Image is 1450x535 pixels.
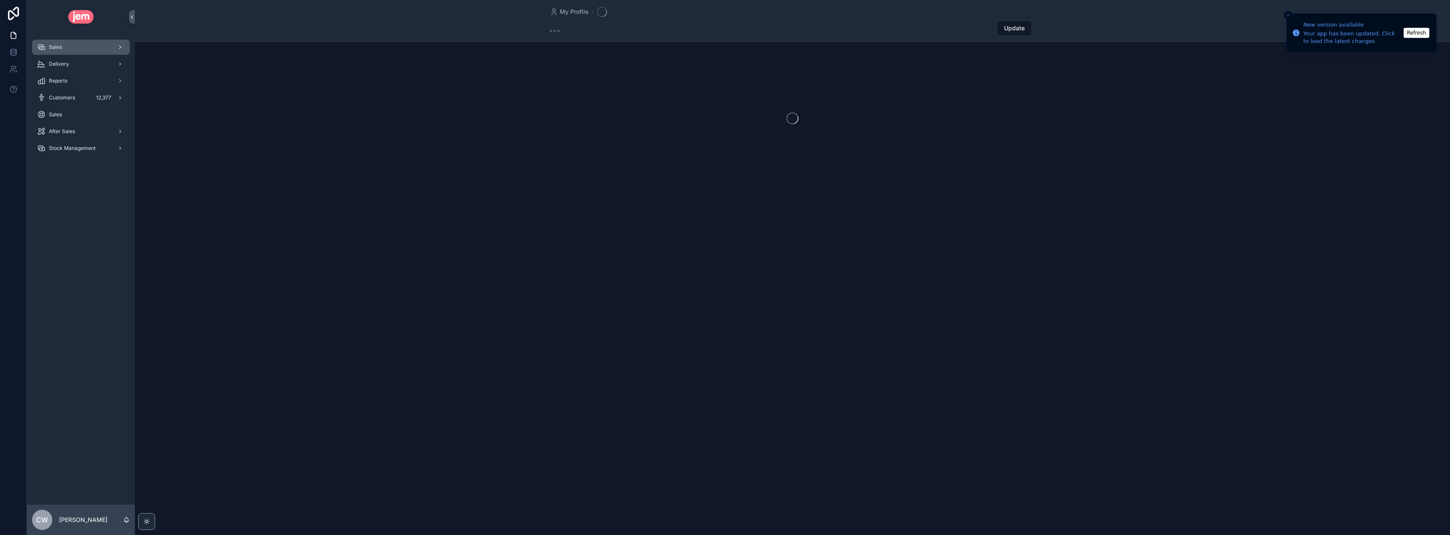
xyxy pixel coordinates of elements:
a: Customers12,377 [32,90,130,105]
a: My Profile [550,8,588,16]
span: Update [1004,24,1025,32]
a: Delivery [32,56,130,72]
a: Reports [32,73,130,88]
span: Delivery [49,61,69,67]
button: Close toast [1284,11,1292,19]
span: Reports [49,78,67,84]
div: 12,377 [94,93,114,103]
a: Stock Management [32,141,130,156]
span: Stock Management [49,145,96,152]
p: [PERSON_NAME] [59,516,107,524]
div: Your app has been updated. Click to load the latest changes [1303,30,1401,45]
span: CW [36,515,48,525]
span: After Sales [49,128,75,135]
span: Sales [49,111,62,118]
div: scrollable content [27,34,135,167]
a: Sales [32,107,130,122]
a: After Sales [32,124,130,139]
button: Refresh [1404,28,1429,38]
img: App logo [68,10,94,24]
span: My Profile [560,8,588,16]
span: Sales [49,44,62,51]
button: Update [997,21,1032,36]
span: Customers [49,94,75,101]
div: New version available [1303,21,1401,29]
a: Sales [32,40,130,55]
